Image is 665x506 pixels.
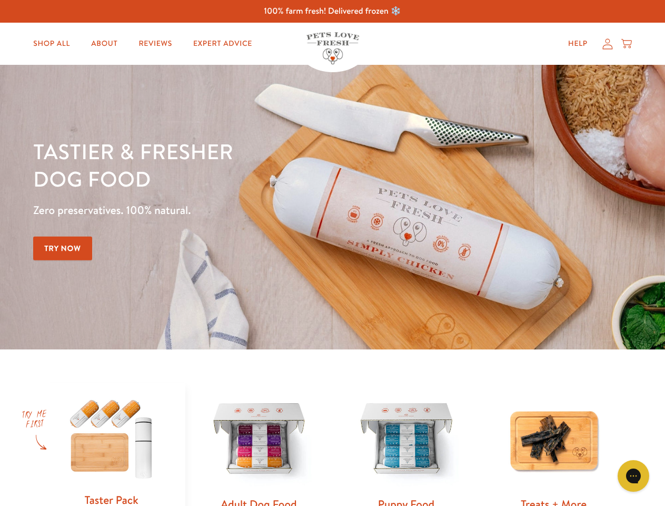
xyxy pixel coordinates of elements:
[185,33,261,54] a: Expert Advice
[83,33,126,54] a: About
[560,33,596,54] a: Help
[130,33,180,54] a: Reviews
[33,138,432,192] h1: Tastier & fresher dog food
[25,33,78,54] a: Shop All
[612,456,654,495] iframe: Gorgias live chat messenger
[306,32,359,64] img: Pets Love Fresh
[33,201,432,220] p: Zero preservatives. 100% natural.
[33,237,92,260] a: Try Now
